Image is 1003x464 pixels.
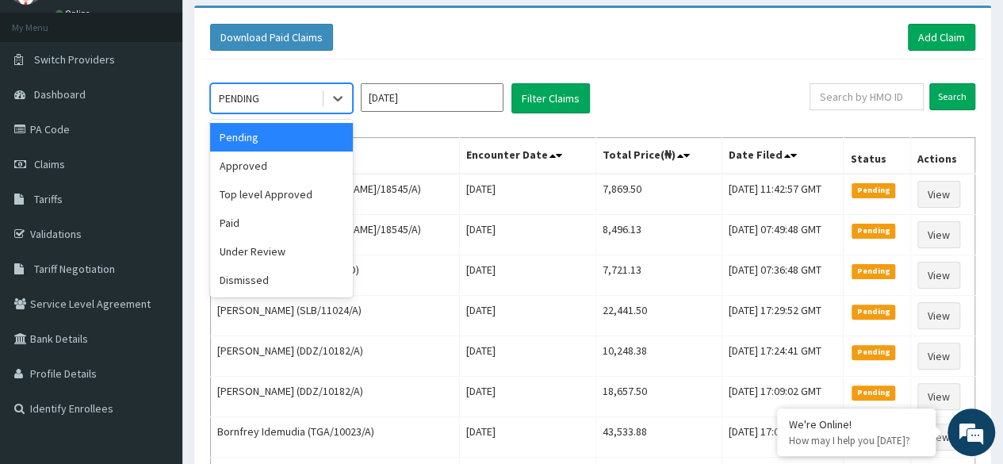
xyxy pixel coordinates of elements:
[459,174,595,215] td: [DATE]
[595,215,722,255] td: 8,496.13
[56,8,94,19] a: Online
[210,266,353,294] div: Dismissed
[722,215,843,255] td: [DATE] 07:49:48 GMT
[211,417,460,458] td: Bornfrey Idemudia (TGA/10023/A)
[34,52,115,67] span: Switch Providers
[595,336,722,377] td: 10,248.38
[917,262,960,289] a: View
[211,336,460,377] td: [PERSON_NAME] (DDZ/10182/A)
[852,385,895,400] span: Pending
[929,83,975,110] input: Search
[789,434,924,447] p: How may I help you today?
[595,377,722,417] td: 18,657.50
[211,377,460,417] td: [PERSON_NAME] (DDZ/10182/A)
[92,134,219,294] span: We're online!
[810,83,924,110] input: Search by HMO ID
[595,174,722,215] td: 7,869.50
[917,221,960,248] a: View
[852,183,895,197] span: Pending
[917,383,960,410] a: View
[852,345,895,359] span: Pending
[908,24,975,51] a: Add Claim
[917,302,960,329] a: View
[459,377,595,417] td: [DATE]
[34,192,63,206] span: Tariffs
[459,417,595,458] td: [DATE]
[595,417,722,458] td: 43,533.88
[459,296,595,336] td: [DATE]
[852,305,895,319] span: Pending
[361,83,503,112] input: Select Month and Year
[211,296,460,336] td: [PERSON_NAME] (SLB/11024/A)
[210,123,353,151] div: Pending
[910,138,974,174] th: Actions
[459,336,595,377] td: [DATE]
[34,262,115,276] span: Tariff Negotiation
[722,255,843,296] td: [DATE] 07:36:48 GMT
[852,224,895,238] span: Pending
[29,79,64,119] img: d_794563401_company_1708531726252_794563401
[722,174,843,215] td: [DATE] 11:42:57 GMT
[459,138,595,174] th: Encounter Date
[260,8,298,46] div: Minimize live chat window
[219,90,259,106] div: PENDING
[722,377,843,417] td: [DATE] 17:09:02 GMT
[34,87,86,102] span: Dashboard
[595,296,722,336] td: 22,441.50
[722,417,843,458] td: [DATE] 17:04:46 GMT
[210,24,333,51] button: Download Paid Claims
[917,343,960,370] a: View
[595,255,722,296] td: 7,721.13
[210,209,353,237] div: Paid
[82,89,266,109] div: Chat with us now
[8,301,302,357] textarea: Type your message and hit 'Enter'
[917,181,960,208] a: View
[722,296,843,336] td: [DATE] 17:29:52 GMT
[595,138,722,174] th: Total Price(₦)
[459,215,595,255] td: [DATE]
[917,424,960,451] a: View
[722,138,843,174] th: Date Filed
[852,264,895,278] span: Pending
[844,138,910,174] th: Status
[210,237,353,266] div: Under Review
[722,336,843,377] td: [DATE] 17:24:41 GMT
[34,157,65,171] span: Claims
[511,83,590,113] button: Filter Claims
[210,151,353,180] div: Approved
[210,180,353,209] div: Top level Approved
[789,417,924,431] div: We're Online!
[459,255,595,296] td: [DATE]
